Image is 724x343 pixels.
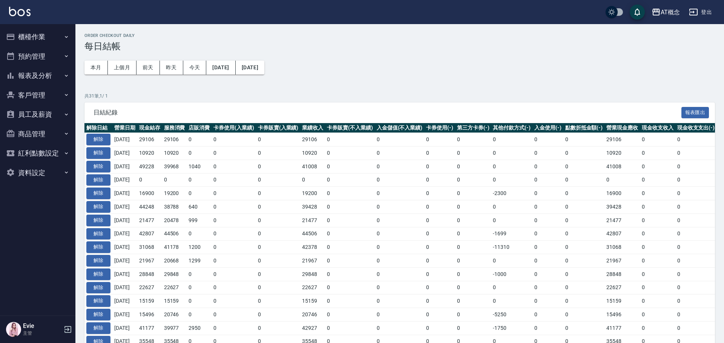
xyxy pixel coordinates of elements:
td: 0 [212,146,256,160]
td: 0 [640,173,675,187]
td: 0 [212,173,256,187]
th: 營業日期 [112,123,137,133]
td: 0 [532,241,563,254]
td: 0 [532,160,563,173]
td: 0 [532,133,563,146]
p: 主管 [23,330,61,337]
button: 商品管理 [3,124,72,144]
td: [DATE] [112,160,137,173]
td: 21477 [300,213,325,227]
td: [DATE] [112,294,137,308]
td: 0 [640,133,675,146]
td: 0 [640,241,675,254]
th: 點數折抵金額(-) [563,123,605,133]
button: 解除 [86,161,110,172]
td: 0 [424,133,455,146]
button: 紅利點數設定 [3,143,72,163]
button: 昨天 [160,61,183,75]
td: 0 [424,160,455,173]
td: 0 [455,294,491,308]
td: 0 [424,146,455,160]
td: 0 [424,200,455,214]
td: 21477 [604,213,640,227]
td: 22627 [604,281,640,294]
td: 29848 [300,267,325,281]
td: 0 [532,227,563,241]
td: 0 [675,160,717,173]
td: 0 [455,267,491,281]
button: 解除 [86,268,110,280]
td: 0 [325,187,375,200]
button: 報表及分析 [3,66,72,85]
td: 0 [325,146,375,160]
th: 第三方卡券(-) [455,123,491,133]
td: 0 [640,187,675,200]
td: 0 [563,267,605,281]
h5: Evie [23,322,61,330]
td: 0 [212,241,256,254]
td: 42807 [604,227,640,241]
td: 0 [532,308,563,322]
td: 0 [424,241,455,254]
td: 0 [325,281,375,294]
td: 0 [675,187,717,200]
td: -2300 [491,187,532,200]
td: 0 [455,173,491,187]
button: 解除 [86,147,110,159]
th: 現金收支收入 [640,123,675,133]
td: 29106 [137,133,162,146]
td: 0 [563,200,605,214]
td: 0 [187,294,212,308]
td: 0 [675,133,717,146]
td: 0 [325,133,375,146]
th: 營業現金應收 [604,123,640,133]
th: 業績收入 [300,123,325,133]
td: 0 [640,200,675,214]
button: 解除 [86,134,110,145]
td: 0 [491,294,532,308]
td: 0 [563,281,605,294]
td: 0 [325,294,375,308]
td: 0 [675,254,717,268]
td: 0 [256,241,301,254]
button: 報表匯出 [681,107,709,119]
td: 49228 [137,160,162,173]
td: 20746 [162,308,187,322]
td: 0 [137,173,162,187]
td: 0 [375,200,425,214]
td: 0 [325,267,375,281]
td: 0 [640,308,675,322]
td: 0 [325,308,375,322]
td: 0 [256,213,301,227]
td: 0 [256,200,301,214]
td: 0 [212,267,256,281]
td: 0 [491,173,532,187]
td: 41008 [604,160,640,173]
td: 0 [212,213,256,227]
td: 0 [424,267,455,281]
td: 0 [604,173,640,187]
button: 解除 [86,228,110,240]
td: 0 [325,241,375,254]
td: 1040 [187,160,212,173]
button: 解除 [86,215,110,226]
td: 0 [212,200,256,214]
td: 0 [532,187,563,200]
td: 15159 [300,294,325,308]
td: 0 [640,254,675,268]
td: [DATE] [112,241,137,254]
td: 0 [675,227,717,241]
button: 解除 [86,241,110,253]
td: 0 [640,267,675,281]
td: 39428 [300,200,325,214]
td: 44248 [137,200,162,214]
td: 0 [563,160,605,173]
td: 42378 [300,241,325,254]
td: 0 [256,308,301,322]
td: 0 [375,267,425,281]
button: 解除 [86,174,110,186]
td: 0 [563,294,605,308]
img: Person [6,322,21,337]
td: 38788 [162,200,187,214]
td: 0 [187,187,212,200]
